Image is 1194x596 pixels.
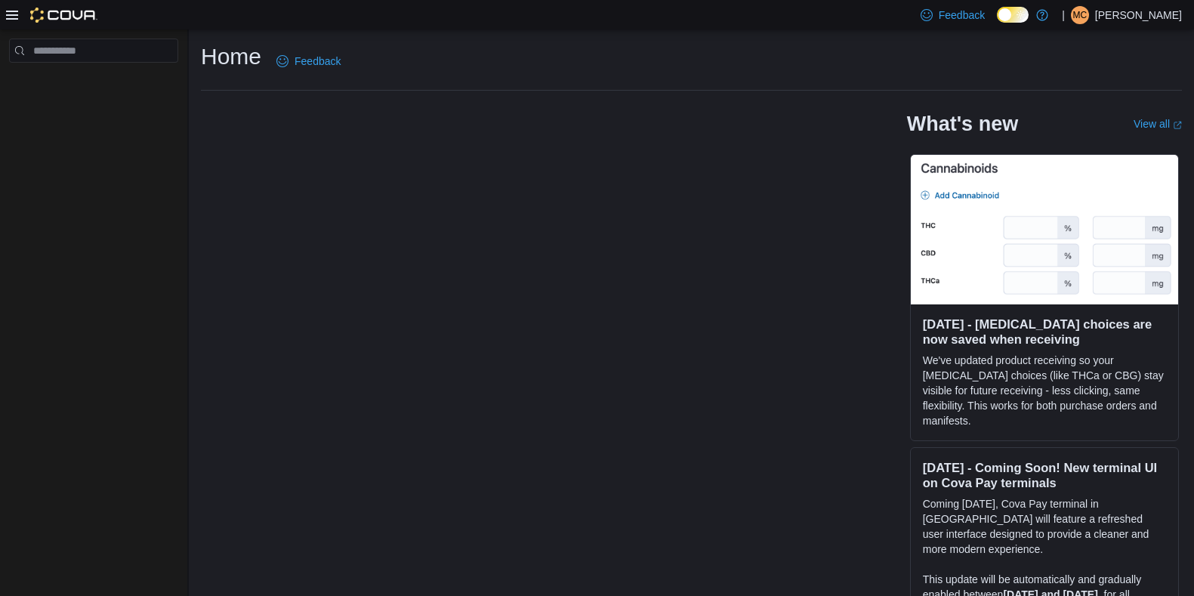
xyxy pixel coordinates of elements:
div: Michael Cornelius [1071,6,1089,24]
img: Cova [30,8,97,23]
h3: [DATE] - Coming Soon! New terminal UI on Cova Pay terminals [923,460,1166,490]
nav: Complex example [9,66,178,102]
p: [PERSON_NAME] [1095,6,1182,24]
h1: Home [201,42,261,72]
span: Feedback [295,54,341,69]
svg: External link [1173,121,1182,130]
h2: What's new [907,112,1018,136]
p: We've updated product receiving so your [MEDICAL_DATA] choices (like THCa or CBG) stay visible fo... [923,353,1166,428]
a: View allExternal link [1134,118,1182,130]
a: Feedback [270,46,347,76]
h3: [DATE] - [MEDICAL_DATA] choices are now saved when receiving [923,317,1166,347]
input: Dark Mode [997,7,1029,23]
span: Feedback [939,8,985,23]
span: MC [1073,6,1088,24]
p: | [1062,6,1065,24]
p: Coming [DATE], Cova Pay terminal in [GEOGRAPHIC_DATA] will feature a refreshed user interface des... [923,496,1166,557]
